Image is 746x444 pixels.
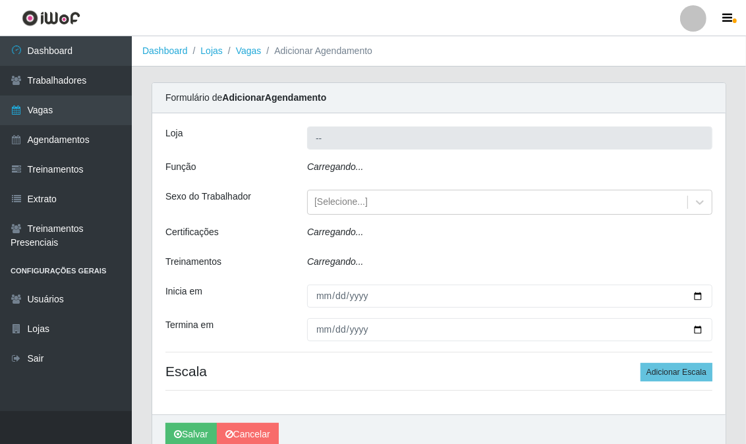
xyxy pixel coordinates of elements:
[307,227,364,237] i: Carregando...
[165,363,712,379] h4: Escala
[200,45,222,56] a: Lojas
[152,83,726,113] div: Formulário de
[132,36,746,67] nav: breadcrumb
[222,92,326,103] strong: Adicionar Agendamento
[142,45,188,56] a: Dashboard
[165,255,221,269] label: Treinamentos
[314,196,368,209] div: [Selecione...]
[307,285,712,308] input: 00/00/0000
[307,161,364,172] i: Carregando...
[165,225,219,239] label: Certificações
[165,285,202,298] label: Inicia em
[165,126,183,140] label: Loja
[307,318,712,341] input: 00/00/0000
[641,363,712,381] button: Adicionar Escala
[165,160,196,174] label: Função
[165,318,214,332] label: Termina em
[22,10,80,26] img: CoreUI Logo
[261,44,372,58] li: Adicionar Agendamento
[307,256,364,267] i: Carregando...
[165,190,251,204] label: Sexo do Trabalhador
[236,45,262,56] a: Vagas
